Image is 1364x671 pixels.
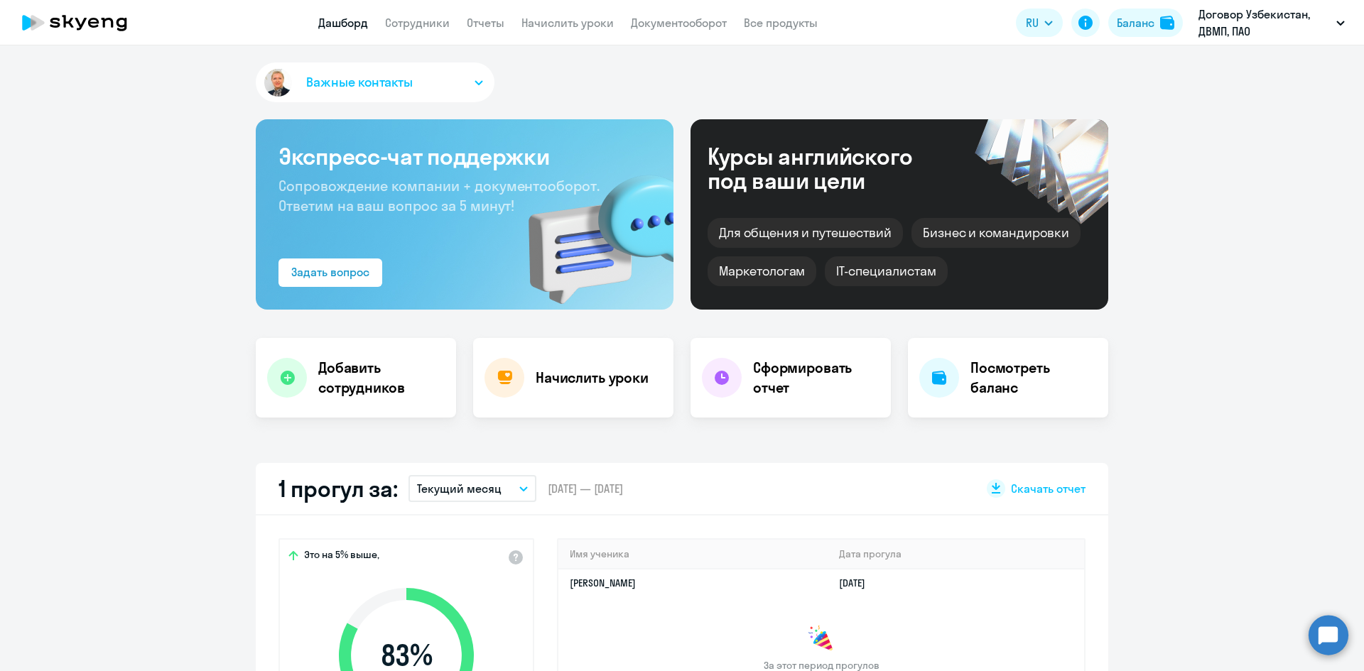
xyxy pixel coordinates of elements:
img: balance [1160,16,1174,30]
span: Сопровождение компании + документооборот. Ответим на ваш вопрос за 5 минут! [278,177,600,214]
a: Все продукты [744,16,818,30]
a: [DATE] [839,577,877,589]
div: Курсы английского под ваши цели [708,144,951,192]
button: Текущий месяц [408,475,536,502]
a: Сотрудники [385,16,450,30]
a: Отчеты [467,16,504,30]
h4: Посмотреть баланс [970,358,1097,398]
div: Задать вопрос [291,263,369,280]
span: Это на 5% выше, [304,548,379,565]
h4: Сформировать отчет [753,358,879,398]
div: Баланс [1117,14,1154,31]
img: bg-img [508,150,673,310]
img: avatar [261,66,295,99]
button: Балансbalance [1108,9,1183,37]
h4: Начислить уроки [536,368,649,388]
p: Договор Узбекистан, ДВМП, ПАО [1198,6,1331,40]
span: Скачать отчет [1011,481,1086,496]
div: Бизнес и командировки [911,218,1081,248]
a: Дашборд [318,16,368,30]
span: [DATE] — [DATE] [548,481,623,496]
p: Текущий месяц [417,480,502,497]
img: congrats [807,625,835,653]
a: [PERSON_NAME] [570,577,636,589]
div: Маркетологам [708,256,816,286]
span: RU [1026,14,1039,31]
th: Имя ученика [558,540,828,569]
button: Задать вопрос [278,258,382,287]
h2: 1 прогул за: [278,474,397,503]
button: Договор Узбекистан, ДВМП, ПАО [1191,6,1352,40]
h3: Экспресс-чат поддержки [278,142,651,170]
button: RU [1016,9,1063,37]
button: Важные контакты [256,62,494,102]
div: IT-специалистам [825,256,947,286]
div: Для общения и путешествий [708,218,903,248]
a: Начислить уроки [521,16,614,30]
h4: Добавить сотрудников [318,358,445,398]
span: Важные контакты [306,73,413,92]
a: Документооборот [631,16,727,30]
th: Дата прогула [828,540,1084,569]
